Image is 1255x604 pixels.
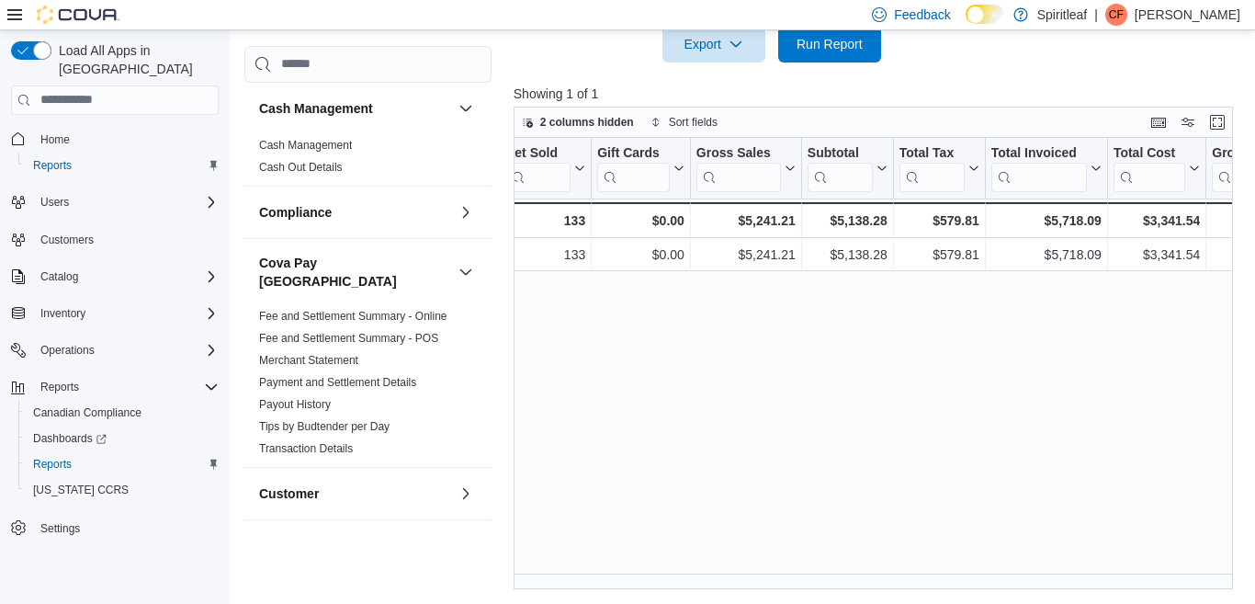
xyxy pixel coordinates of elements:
[40,521,80,536] span: Settings
[259,484,451,503] button: Customer
[1114,144,1200,191] button: Total Cost
[26,453,219,475] span: Reports
[696,244,796,266] div: $5,241.21
[966,5,1004,24] input: Dark Mode
[259,254,451,291] button: Cova Pay [GEOGRAPHIC_DATA]
[40,233,94,247] span: Customers
[259,398,331,411] a: Payout History
[455,97,477,120] button: Cash Management
[33,339,102,361] button: Operations
[33,483,129,497] span: [US_STATE] CCRS
[808,144,873,162] div: Subtotal
[455,201,477,223] button: Compliance
[673,26,754,63] span: Export
[33,302,93,325] button: Inventory
[259,397,331,412] span: Payout History
[40,132,70,147] span: Home
[259,376,416,389] a: Payment and Settlement Details
[505,244,585,266] div: 133
[597,144,684,191] button: Gift Cards
[259,138,352,153] span: Cash Management
[26,479,219,501] span: Washington CCRS
[899,210,979,232] div: $579.81
[33,128,219,151] span: Home
[991,144,1102,191] button: Total Invoiced
[259,99,373,118] h3: Cash Management
[1148,111,1170,133] button: Keyboard shortcuts
[51,41,219,78] span: Load All Apps in [GEOGRAPHIC_DATA]
[244,305,492,467] div: Cova Pay [GEOGRAPHIC_DATA]
[26,402,219,424] span: Canadian Compliance
[33,376,219,398] span: Reports
[1114,144,1185,162] div: Total Cost
[40,269,78,284] span: Catalog
[808,244,888,266] div: $5,138.28
[1094,4,1098,26] p: |
[18,153,226,178] button: Reports
[4,226,226,253] button: Customers
[259,99,451,118] button: Cash Management
[899,144,965,162] div: Total Tax
[33,158,72,173] span: Reports
[33,266,85,288] button: Catalog
[259,484,319,503] h3: Customer
[259,309,447,324] span: Fee and Settlement Summary - Online
[33,302,219,325] span: Inventory
[991,210,1102,232] div: $5,718.09
[26,154,219,177] span: Reports
[505,144,571,162] div: Net Sold
[259,353,358,368] span: Merchant Statement
[808,144,873,191] div: Subtotal
[33,457,72,472] span: Reports
[259,310,447,323] a: Fee and Settlement Summary - Online
[1114,144,1185,191] div: Total Cost
[505,210,585,232] div: 133
[455,483,477,505] button: Customer
[33,431,107,446] span: Dashboards
[991,244,1102,266] div: $5,718.09
[259,332,438,345] a: Fee and Settlement Summary - POS
[696,144,781,162] div: Gross Sales
[597,144,670,162] div: Gift Cards
[514,111,641,133] button: 2 columns hidden
[505,144,585,191] button: Net Sold
[808,144,888,191] button: Subtotal
[455,261,477,283] button: Cova Pay [GEOGRAPHIC_DATA]
[4,337,226,363] button: Operations
[597,244,684,266] div: $0.00
[40,343,95,358] span: Operations
[894,6,950,24] span: Feedback
[696,144,796,191] button: Gross Sales
[33,516,219,539] span: Settings
[18,426,226,451] a: Dashboards
[696,144,781,191] div: Gross Sales
[540,115,634,130] span: 2 columns hidden
[696,210,796,232] div: $5,241.21
[37,6,119,24] img: Cova
[643,111,725,133] button: Sort fields
[1114,210,1200,232] div: $3,341.54
[808,210,888,232] div: $5,138.28
[33,191,219,213] span: Users
[4,374,226,400] button: Reports
[514,85,1240,103] p: Showing 1 of 1
[1206,111,1228,133] button: Enter fullscreen
[1109,4,1124,26] span: CF
[259,160,343,175] span: Cash Out Details
[259,375,416,390] span: Payment and Settlement Details
[40,195,69,210] span: Users
[455,535,477,557] button: Discounts & Promotions
[662,26,765,63] button: Export
[1135,4,1240,26] p: [PERSON_NAME]
[18,400,226,426] button: Canadian Compliance
[899,144,979,191] button: Total Tax
[899,244,979,266] div: $579.81
[18,477,226,503] button: [US_STATE] CCRS
[18,451,226,477] button: Reports
[1105,4,1127,26] div: Chelsea F
[259,420,390,433] a: Tips by Budtender per Day
[669,115,718,130] span: Sort fields
[1037,4,1087,26] p: Spiritleaf
[797,35,863,53] span: Run Report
